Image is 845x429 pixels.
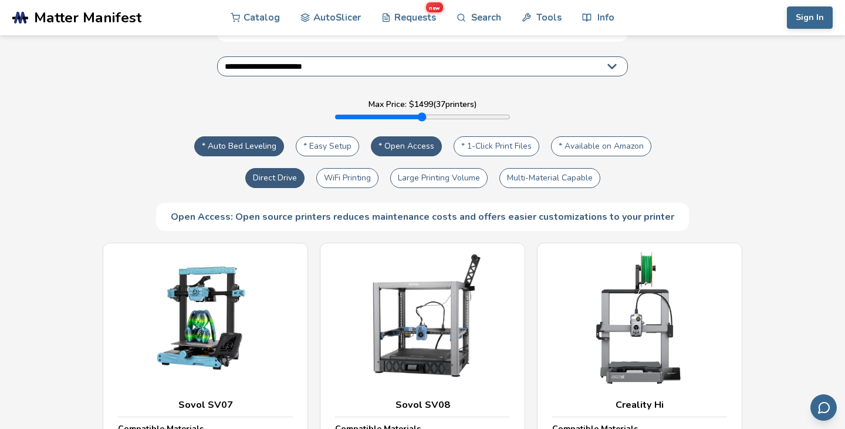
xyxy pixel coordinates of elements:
[810,394,837,421] button: Send feedback via email
[426,2,443,12] span: new
[156,203,689,231] div: Open Access: Open source printers reduces maintenance costs and offers easier customizations to y...
[787,6,833,29] button: Sign In
[371,136,442,156] button: * Open Access
[390,168,488,188] button: Large Printing Volume
[194,136,284,156] button: * Auto Bed Leveling
[335,399,510,411] h3: Sovol SV08
[316,168,378,188] button: WiFi Printing
[499,168,600,188] button: Multi-Material Capable
[551,136,651,156] button: * Available on Amazon
[552,399,727,411] h3: Creality Hi
[118,399,293,411] h3: Sovol SV07
[296,136,359,156] button: * Easy Setup
[245,168,305,188] button: Direct Drive
[369,100,477,109] label: Max Price: $ 1499 ( 37 printers)
[454,136,539,156] button: * 1-Click Print Files
[34,9,141,26] span: Matter Manifest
